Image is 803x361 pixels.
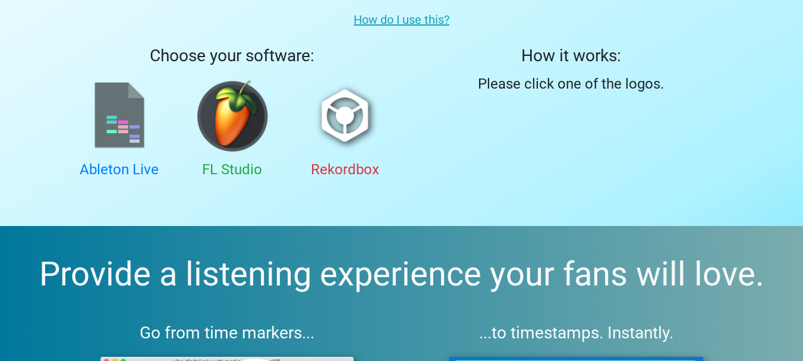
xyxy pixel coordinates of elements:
[72,46,393,66] h3: Choose your software:
[197,80,268,152] img: fl.png
[421,323,732,343] h3: ...to timestamps. Instantly.
[411,76,732,93] h4: Please click one of the logos.
[354,12,449,27] u: How do I use this?
[29,255,774,294] h2: Provide a listening experience your fans will love.
[185,161,280,178] h4: FL Studio
[298,161,393,178] h4: Rekordbox
[84,80,155,152] img: ableton.png
[72,323,383,343] h3: Go from time markers...
[72,161,167,178] h4: Ableton Live
[310,80,381,152] img: rb.png
[411,46,732,66] h3: How it works:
